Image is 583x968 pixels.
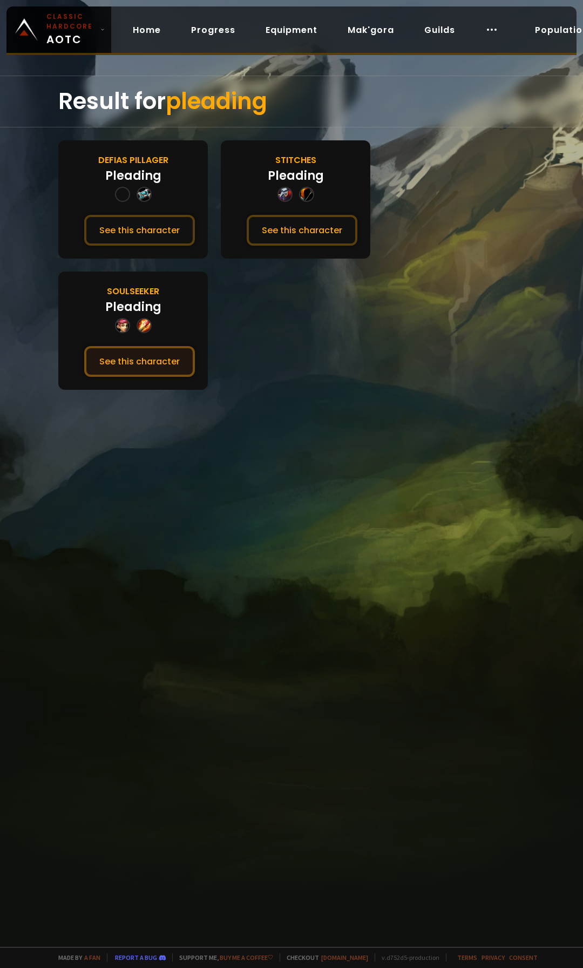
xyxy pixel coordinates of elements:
div: Result for [58,76,525,127]
a: Classic HardcoreAOTC [6,6,111,53]
div: Defias Pillager [98,153,168,167]
span: Support me, [172,953,273,962]
span: pleading [166,85,267,117]
a: [DOMAIN_NAME] [321,953,368,962]
span: Checkout [280,953,368,962]
button: See this character [247,215,357,246]
a: Equipment [257,19,326,41]
a: Terms [457,953,477,962]
div: Soulseeker [107,285,159,298]
span: v. d752d5 - production [375,953,439,962]
a: Home [124,19,170,41]
a: Buy me a coffee [220,953,273,962]
button: See this character [84,346,195,377]
a: Progress [182,19,244,41]
small: Classic Hardcore [46,12,96,31]
a: Privacy [482,953,505,962]
span: Made by [52,953,100,962]
div: Stitches [275,153,316,167]
div: Pleading [268,167,324,185]
a: a fan [84,953,100,962]
button: See this character [84,215,195,246]
span: AOTC [46,12,96,48]
a: Mak'gora [339,19,403,41]
div: Pleading [105,298,161,316]
a: Consent [509,953,538,962]
div: Pleading [105,167,161,185]
a: Report a bug [115,953,157,962]
a: Guilds [416,19,464,41]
